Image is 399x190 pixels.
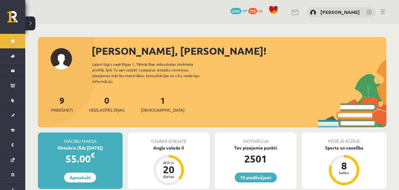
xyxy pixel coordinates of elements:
div: [PERSON_NAME], [PERSON_NAME]! [92,43,386,58]
a: 173 xp [248,8,265,13]
a: 10 piedāvājumi [235,173,277,182]
span: € [91,150,95,160]
div: 20 [159,164,178,175]
div: 55.00 [38,151,123,166]
span: 173 [248,8,257,14]
span: Neizlasītās ziņas [89,107,124,113]
div: Tuvākā ieskaite [128,132,210,144]
div: Mācību maksa [38,132,123,144]
a: Angļu valoda II Atlicis 20 dienas [128,144,210,186]
span: xp [258,8,262,13]
div: balles [335,171,354,175]
span: [DEMOGRAPHIC_DATA] [141,107,184,113]
div: 8 [335,161,354,171]
img: Darja Arsjonova [310,9,316,16]
a: Rīgas 1. Tālmācības vidusskola [7,11,25,27]
a: 0Neizlasītās ziņas [89,95,124,113]
span: 2501 [231,8,241,14]
div: Oktobris (līdz [DATE]) [38,144,123,151]
a: Sports un veselība 8 balles [302,144,386,186]
div: Motivācija [215,132,297,144]
a: 1[DEMOGRAPHIC_DATA] [141,95,184,113]
span: Priekšmeti [51,107,73,113]
div: 2501 [215,151,297,166]
a: Apmaksāt [64,173,96,182]
div: Angļu valoda II [128,144,210,151]
a: [PERSON_NAME] [320,9,360,15]
div: Laipni lūgts savā Rīgas 1. Tālmācības vidusskolas skolnieka profilā. Šeit Tu vari redzēt tuvojošo... [92,61,210,84]
div: Tev pieejamie punkti [215,144,297,151]
div: Atlicis [159,161,178,164]
a: 9Priekšmeti [51,95,73,113]
div: Sports un veselība [302,144,386,151]
a: 2501 mP [231,8,247,13]
span: mP [242,8,247,13]
div: dienas [159,175,178,178]
div: Pēdējā atzīme [302,132,386,144]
